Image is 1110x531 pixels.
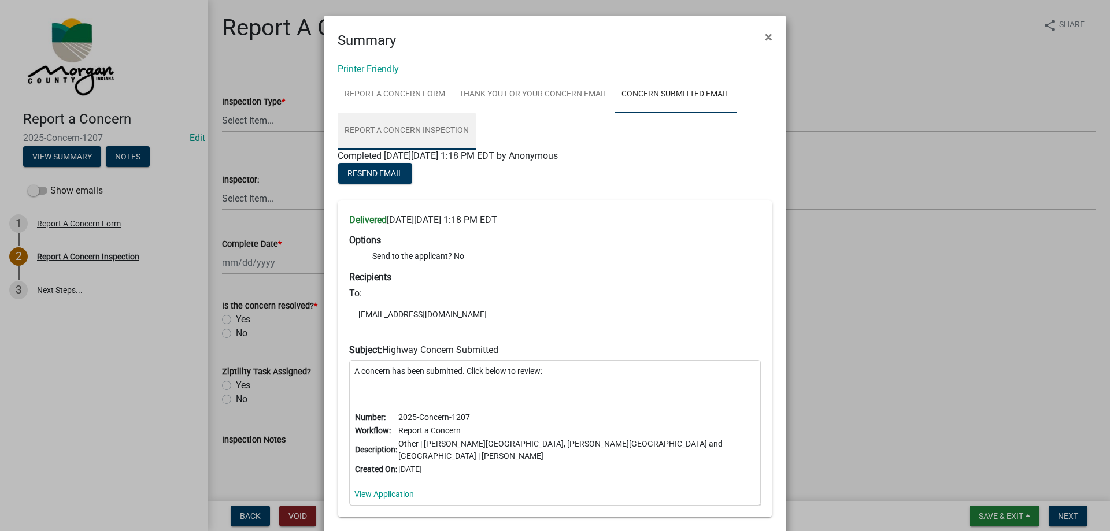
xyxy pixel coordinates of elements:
[452,76,615,113] a: Thank You for Your Concern Email
[349,344,382,355] strong: Subject:
[349,214,761,225] h6: [DATE][DATE] 1:18 PM EDT
[349,214,387,225] strong: Delivered
[338,113,476,150] a: Report A Concern Inspection
[615,76,737,113] a: Concern Submitted Email
[398,411,756,424] td: 2025-Concern-1207
[338,30,396,51] h4: Summary
[349,288,761,299] h6: To:
[338,76,452,113] a: Report A Concern Form
[349,306,761,323] li: [EMAIL_ADDRESS][DOMAIN_NAME]
[354,365,756,377] p: A concern has been submitted. Click below to review:
[398,463,756,476] td: [DATE]
[347,169,403,178] span: Resend Email
[338,64,399,75] a: Printer Friendly
[398,437,756,463] td: Other | [PERSON_NAME][GEOGRAPHIC_DATA], [PERSON_NAME][GEOGRAPHIC_DATA] and [GEOGRAPHIC_DATA] | [P...
[355,413,386,422] b: Number:
[355,465,397,474] b: Created On:
[338,163,412,184] button: Resend Email
[349,344,761,355] h6: Highway Concern Submitted
[349,272,391,283] strong: Recipients
[338,150,558,161] span: Completed [DATE][DATE] 1:18 PM EDT by Anonymous
[355,426,391,435] b: Workflow:
[765,29,772,45] span: ×
[756,21,782,53] button: Close
[398,424,756,437] td: Report a Concern
[355,445,397,454] b: Description:
[354,489,414,499] a: View Application
[349,235,381,246] strong: Options
[372,250,761,262] li: Send to the applicant? No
